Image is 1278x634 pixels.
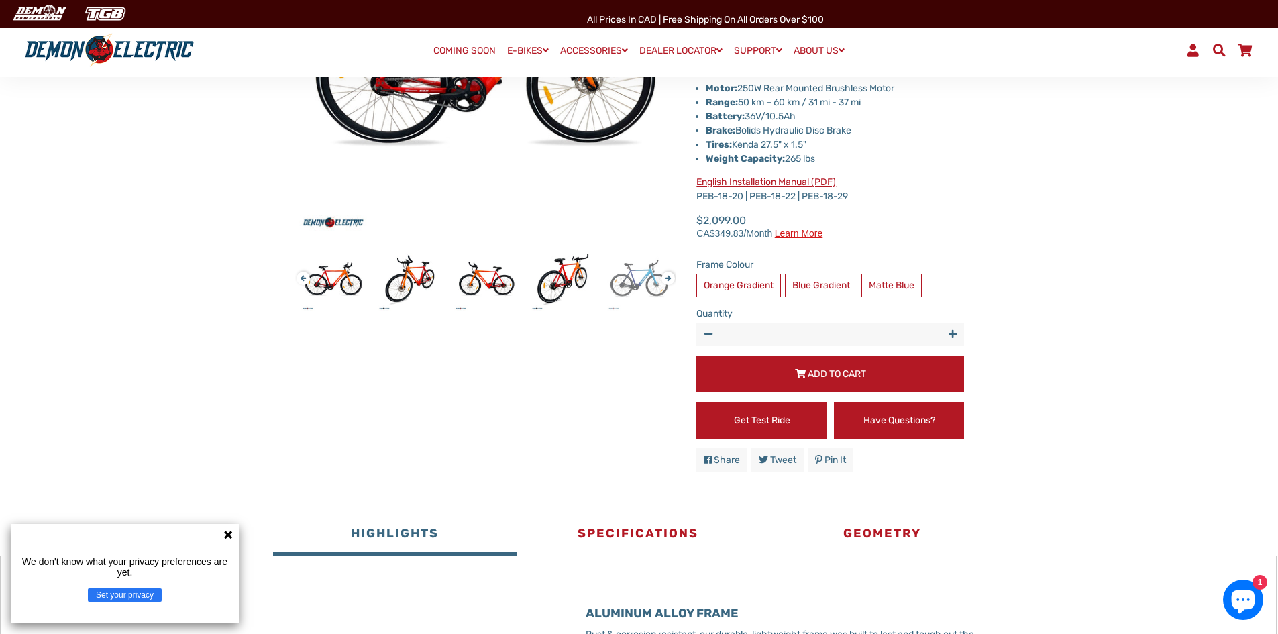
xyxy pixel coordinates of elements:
[378,246,442,311] img: 6ix City eBike - Demon Electric
[88,588,162,602] button: Set your privacy
[696,402,827,439] a: Get Test Ride
[531,246,595,311] img: 6ix City eBike - Demon Electric
[706,152,964,166] li: 265 lbs
[607,246,672,311] img: 6ix City eBike - Demon Electric
[517,515,760,556] button: Specifications
[729,41,787,60] a: SUPPORT
[696,175,964,203] p: PEB-18-20 | PEB-18-22 | PEB-18-29
[714,454,740,466] span: Share
[454,246,519,311] img: 6ix City eBike - Demon Electric
[20,33,199,68] img: Demon Electric logo
[297,265,305,280] button: Previous
[696,307,964,321] label: Quantity
[706,111,745,122] strong: Battery:
[301,246,366,311] img: 6ix City eBike - Demon Electric
[834,402,965,439] a: Have Questions?
[706,139,732,150] strong: Tires:
[502,41,553,60] a: E-BIKES
[706,153,785,164] strong: Weight Capacity:
[706,81,964,95] li: 250W Rear Mounted Brushless Motor
[706,95,964,109] li: 50 km – 60 km / 31 mi - 37 mi
[586,606,1004,621] h3: ALUMINUM ALLOY FRAME
[941,323,964,346] button: Increase item quantity by one
[587,14,824,25] span: All Prices in CAD | Free shipping on all orders over $100
[273,515,517,556] button: Highlights
[696,176,836,188] a: English Installation Manual (PDF)
[661,265,670,280] button: Next
[706,109,964,123] li: 36V/10.5Ah
[696,258,964,272] label: Frame Colour
[635,41,727,60] a: DEALER LOCATOR
[706,83,737,94] strong: Motor:
[78,3,133,25] img: TGB Canada
[696,323,964,346] input: quantity
[808,368,866,380] span: Add to Cart
[785,274,857,297] label: Blue Gradient
[696,213,822,238] span: $2,099.00
[429,42,500,60] a: COMING SOON
[696,323,720,346] button: Reduce item quantity by one
[706,97,738,108] strong: Range:
[16,556,233,578] p: We don't know what your privacy preferences are yet.
[760,515,1004,556] button: Geometry
[789,41,849,60] a: ABOUT US
[1219,580,1267,623] inbox-online-store-chat: Shopify online store chat
[696,356,964,392] button: Add to Cart
[706,123,964,138] li: Bolids Hydraulic Disc Brake
[7,3,71,25] img: Demon Electric
[824,454,846,466] span: Pin it
[696,274,781,297] label: Orange Gradient
[861,274,922,297] label: Matte Blue
[555,41,633,60] a: ACCESSORIES
[706,138,964,152] li: Kenda 27.5" x 1.5"
[706,125,735,136] strong: Brake:
[770,454,796,466] span: Tweet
